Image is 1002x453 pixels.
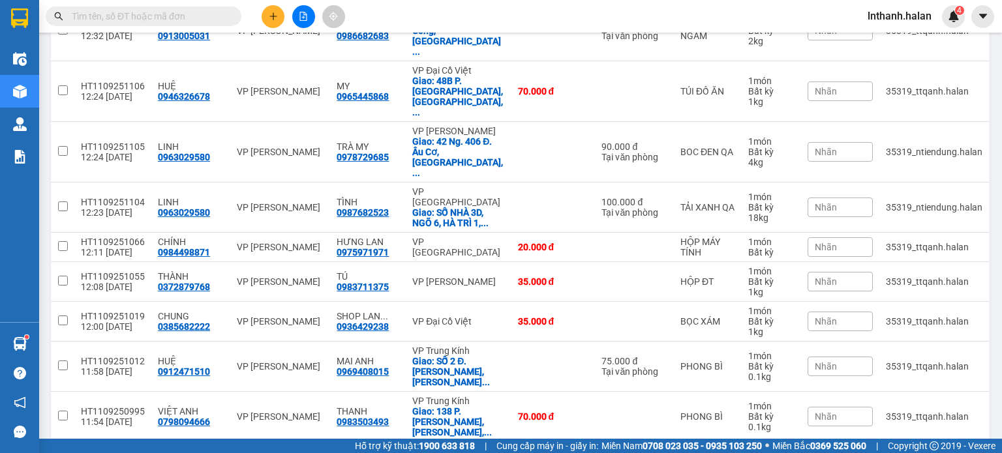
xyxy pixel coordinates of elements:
div: VP Trung Kính [412,396,504,406]
div: HỘP ĐT [680,276,735,287]
span: aim [329,12,338,21]
div: TÌNH [337,197,399,207]
div: 1 món [748,237,795,247]
div: MAI ANH [337,356,399,366]
span: | [876,439,878,453]
div: Bất kỳ [748,247,795,257]
div: HT1109250995 [81,406,145,416]
span: Miền Bắc [772,439,866,453]
span: ... [481,218,489,228]
div: Giao: SỐ NHÀ 3D, NGÕ 6, HÀ TRÌ 1, HÀ CẦU, HÀ ĐÔNG [412,207,504,228]
span: Nhãn [815,361,837,372]
span: Nhãn [815,147,837,157]
div: 35319_ttqanh.halan [886,86,982,96]
div: TÚ [337,271,399,282]
strong: 0708 023 035 - 0935 103 250 [643,441,762,451]
div: HUỆ [158,356,224,366]
div: 0936429238 [337,321,389,332]
div: 12:23 [DATE] [81,207,145,218]
div: 0969408015 [337,366,389,377]
span: Nhãn [815,411,837,422]
div: 35319_ttqanh.halan [886,276,982,287]
div: 35.000 đ [518,316,589,327]
div: HT1109251066 [81,237,145,247]
div: LINH [158,141,224,152]
input: Tìm tên, số ĐT hoặc mã đơn [72,9,226,23]
div: BỌC XÁM [680,316,735,327]
div: VP [PERSON_NAME] [237,202,324,212]
div: 12:24 [DATE] [81,91,145,102]
div: Bất kỳ [748,86,795,96]
div: Tại văn phòng [601,31,667,41]
div: 35319_ttqanh.halan [886,411,982,422]
span: Nhãn [815,86,837,96]
div: HT1109251055 [81,271,145,282]
div: 0372879768 [158,282,210,292]
span: plus [269,12,278,21]
span: message [14,426,26,438]
div: 70.000 đ [518,411,589,422]
div: 12:32 [DATE] [81,31,145,41]
span: Hỗ trợ kỹ thuật: [355,439,475,453]
div: VP [PERSON_NAME] [237,86,324,96]
div: 12:08 [DATE] [81,282,145,292]
div: HƯNG LAN [337,237,399,247]
div: 70.000 đ [518,86,589,96]
div: PHONG BÌ [680,361,735,372]
div: VP Trung Kính [412,345,504,356]
div: HT1109251106 [81,81,145,91]
div: HUỆ [158,81,224,91]
span: ... [412,168,420,178]
div: VP [PERSON_NAME] [237,411,324,422]
span: Nhãn [815,276,837,287]
div: VP [PERSON_NAME] [237,361,324,372]
div: 0975971971 [337,247,389,257]
div: HT1109251012 [81,356,145,366]
div: THANH [337,406,399,416]
div: 11:54 [DATE] [81,416,145,427]
div: 0965445868 [337,91,389,102]
div: TẢI XANH QA [680,202,735,212]
span: file-add [299,12,308,21]
div: Giao: SỐ 2 Đ. Lê Đức Thọ, Mai Dịch, Cầu Giấy, Hà Nội, Việt Nam [412,356,504,387]
span: question-circle [14,367,26,379]
span: Nhãn [815,202,837,212]
div: 1 kg [748,327,795,337]
div: Bất kỳ [748,411,795,422]
div: CHÍNH [158,237,224,247]
div: 12:24 [DATE] [81,152,145,162]
div: 100.000 đ [601,197,667,207]
span: ... [482,377,490,387]
img: icon-new-feature [948,10,960,22]
div: Tại văn phòng [601,366,667,377]
span: | [485,439,487,453]
div: 0.1 kg [748,422,795,432]
div: PHONG BÌ [680,411,735,422]
div: 1 kg [748,96,795,107]
div: BOC ĐEN QA [680,147,735,157]
div: CHUNG [158,311,224,321]
span: Cung cấp máy in - giấy in: [496,439,598,453]
img: warehouse-icon [13,52,27,66]
div: Bất kỳ [748,316,795,327]
div: 0385682222 [158,321,210,332]
div: Tại văn phòng [601,152,667,162]
div: Bất kỳ [748,147,795,157]
div: Giao: 138 P. Trần Bình, Mai Dịch, Nam Từ Liêm, Hà Nội, Việt Nam [412,406,504,437]
div: Bất kỳ [748,202,795,212]
span: ... [412,107,420,117]
div: Tại văn phòng [601,207,667,218]
img: warehouse-icon [13,337,27,351]
span: lnthanh.halan [857,8,942,24]
div: 20.000 đ [518,242,589,252]
div: 0984498871 [158,247,210,257]
div: Bất kỳ [748,276,795,287]
span: ⚪️ [765,443,769,448]
span: notification [14,396,26,409]
div: VP [PERSON_NAME] [412,126,504,136]
div: 1 món [748,136,795,147]
div: HT1109251104 [81,197,145,207]
button: aim [322,5,345,28]
button: file-add [292,5,315,28]
div: SHOP LAN ANH [337,311,399,321]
